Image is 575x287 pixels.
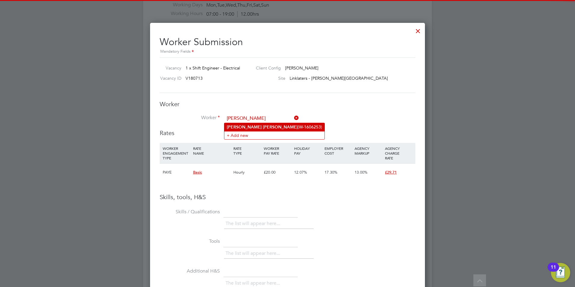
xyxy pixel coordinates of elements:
[160,268,220,274] label: Additional H&S
[193,170,202,175] span: Basic
[226,220,282,228] li: The list will appear here...
[160,238,220,245] label: Tools
[160,48,415,55] div: Mandatory Fields
[293,143,323,159] div: HOLIDAY PAY
[160,129,415,137] h3: Rates
[385,170,397,175] span: £29.71
[232,143,262,159] div: RATE TYPE
[192,143,232,159] div: RATE NAME
[290,76,388,81] span: Linklaters - [PERSON_NAME][GEOGRAPHIC_DATA]
[160,115,220,121] label: Worker
[551,267,556,275] div: 11
[157,76,181,81] label: Vacancy ID
[186,76,203,81] span: V180713
[294,170,307,175] span: 12.07%
[161,143,192,163] div: WORKER ENGAGEMENT TYPE
[355,170,367,175] span: 13.00%
[324,170,337,175] span: 17.30%
[383,143,414,163] div: AGENCY CHARGE RATE
[160,209,220,215] label: Skills / Qualifications
[160,31,415,55] h2: Worker Submission
[225,114,299,123] input: Search for...
[160,100,415,108] h3: Worker
[551,263,570,282] button: Open Resource Center, 11 new notifications
[224,131,324,139] li: + Add new
[186,65,240,71] span: 1 x Shift Engineer - Electrical
[160,193,415,201] h3: Skills, tools, H&S
[262,143,293,159] div: WORKER PAY RATE
[157,65,181,71] label: Vacancy
[161,164,192,181] div: PAYE
[285,65,318,71] span: [PERSON_NAME]
[226,249,282,258] li: The list will appear here...
[251,65,281,71] label: Client Config
[323,143,353,159] div: EMPLOYER COST
[353,143,383,159] div: AGENCY MARKUP
[251,76,285,81] label: Site
[263,125,298,130] b: [PERSON_NAME]
[262,164,293,181] div: £20.00
[224,123,324,131] li: (W-1606253)
[227,125,262,130] b: [PERSON_NAME]
[232,164,262,181] div: Hourly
